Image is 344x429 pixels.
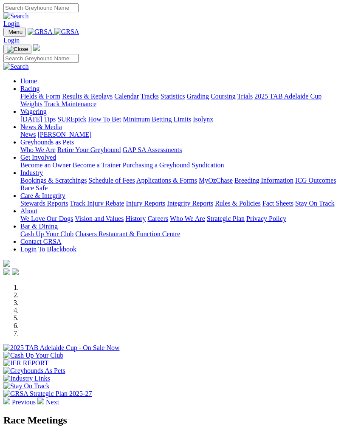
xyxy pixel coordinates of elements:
a: Track Maintenance [44,100,96,107]
a: SUREpick [57,116,86,123]
a: Purchasing a Greyhound [123,161,190,169]
img: Close [7,46,28,53]
div: News & Media [20,131,341,138]
div: Get Involved [20,161,341,169]
a: Contact GRSA [20,238,61,245]
a: Track Injury Rebate [70,200,124,207]
a: Breeding Information [234,177,293,184]
span: Previous [12,398,36,406]
a: Privacy Policy [246,215,286,222]
a: Fields & Form [20,93,60,100]
a: Login To Blackbook [20,246,76,253]
a: Schedule of Fees [88,177,135,184]
img: Greyhounds As Pets [3,367,65,375]
img: chevron-right-pager-white.svg [37,398,44,404]
div: Racing [20,93,341,108]
a: Minimum Betting Limits [123,116,191,123]
input: Search [3,3,79,12]
a: Strategic Plan [207,215,245,222]
a: Retire Your Greyhound [57,146,121,153]
img: Stay On Track [3,382,49,390]
a: MyOzChase [199,177,233,184]
a: Greyhounds as Pets [20,138,74,146]
a: Injury Reports [126,200,165,207]
a: Bookings & Scratchings [20,177,87,184]
a: Login [3,37,20,44]
a: Race Safe [20,184,48,192]
img: IER REPORT [3,359,48,367]
a: [DATE] Tips [20,116,56,123]
a: Who We Are [20,146,56,153]
span: Menu [8,29,23,35]
img: Cash Up Your Club [3,352,63,359]
a: Vision and Values [75,215,124,222]
a: Become a Trainer [73,161,121,169]
img: GRSA Strategic Plan 2025-27 [3,390,92,398]
div: Greyhounds as Pets [20,146,341,154]
a: News [20,131,36,138]
a: 2025 TAB Adelaide Cup [254,93,321,100]
a: Next [37,398,59,406]
a: Industry [20,169,43,176]
a: Fact Sheets [262,200,293,207]
img: GRSA [28,28,53,36]
a: Integrity Reports [167,200,213,207]
a: Tracks [141,93,159,100]
a: We Love Our Dogs [20,215,73,222]
a: Applications & Forms [136,177,197,184]
a: News & Media [20,123,62,130]
a: Get Involved [20,154,56,161]
img: Search [3,63,29,71]
div: About [20,215,341,223]
div: Care & Integrity [20,200,341,207]
a: Home [20,77,37,85]
h2: Race Meetings [3,415,341,426]
div: Bar & Dining [20,230,341,238]
a: Bar & Dining [20,223,58,230]
img: facebook.svg [3,268,10,275]
img: logo-grsa-white.png [33,44,40,51]
button: Toggle navigation [3,45,31,54]
a: Care & Integrity [20,192,65,199]
img: logo-grsa-white.png [3,260,10,267]
a: Isolynx [193,116,213,123]
a: Chasers Restaurant & Function Centre [75,230,180,237]
img: GRSA [54,28,79,36]
a: Cash Up Your Club [20,230,73,237]
a: Login [3,20,20,27]
a: Calendar [114,93,139,100]
a: Weights [20,100,42,107]
a: Coursing [211,93,236,100]
a: ICG Outcomes [295,177,336,184]
a: GAP SA Assessments [123,146,182,153]
a: History [125,215,146,222]
input: Search [3,54,79,63]
a: Stay On Track [295,200,334,207]
a: Grading [187,93,209,100]
div: Industry [20,177,341,192]
a: Racing [20,85,39,92]
a: Careers [147,215,168,222]
img: Industry Links [3,375,50,382]
img: chevron-left-pager-white.svg [3,398,10,404]
a: How To Bet [88,116,121,123]
a: Syndication [192,161,224,169]
span: Next [46,398,59,406]
img: 2025 TAB Adelaide Cup - On Sale Now [3,344,120,352]
img: twitter.svg [12,268,19,275]
a: Trials [237,93,253,100]
a: Statistics [161,93,185,100]
a: About [20,207,37,214]
a: Wagering [20,108,47,115]
a: Previous [3,398,37,406]
a: Become an Owner [20,161,71,169]
a: Results & Replays [62,93,113,100]
a: [PERSON_NAME] [37,131,91,138]
a: Who We Are [170,215,205,222]
a: Stewards Reports [20,200,68,207]
div: Wagering [20,116,341,123]
button: Toggle navigation [3,28,26,37]
a: Rules & Policies [215,200,261,207]
img: Search [3,12,29,20]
